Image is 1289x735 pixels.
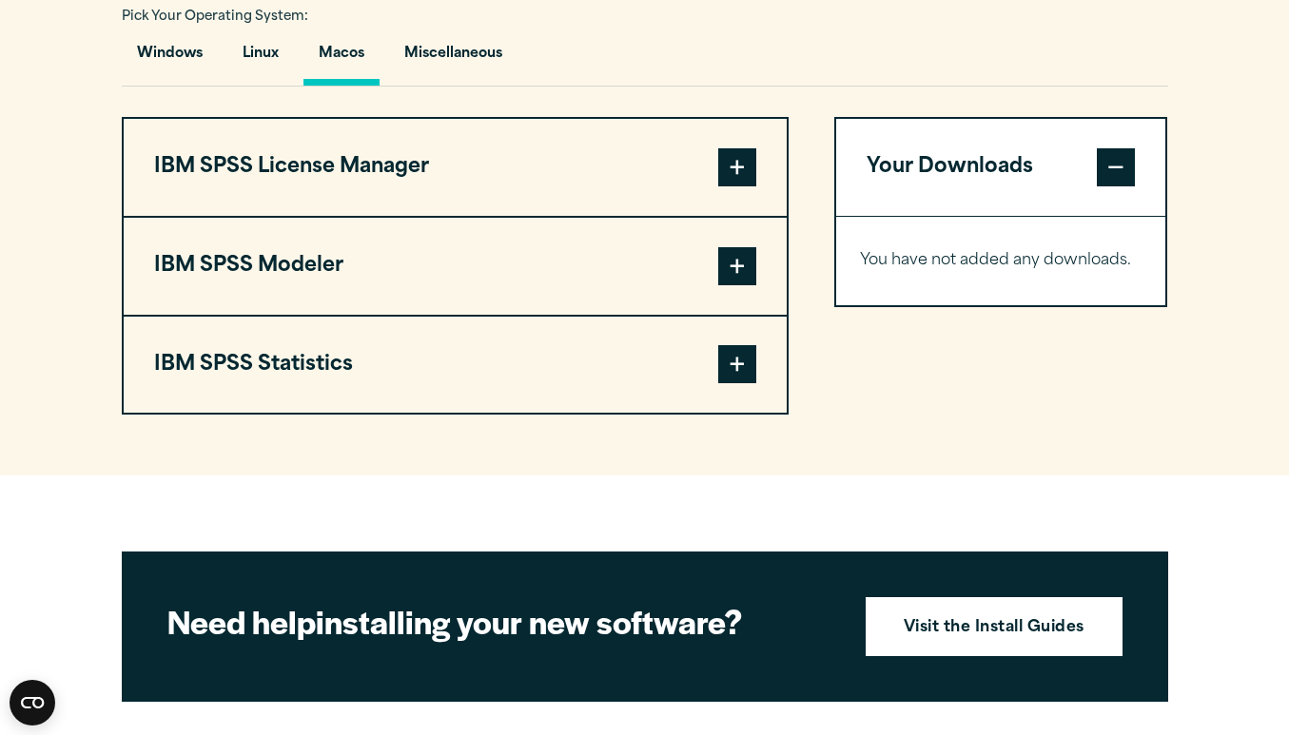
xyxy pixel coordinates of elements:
button: Macos [303,31,380,86]
span: Pick Your Operating System: [122,10,308,23]
h2: installing your new software? [167,600,833,643]
button: Open CMP widget [10,680,55,725]
button: Windows [122,31,218,86]
strong: Visit the Install Guides [904,616,1084,641]
div: Your Downloads [836,216,1166,305]
a: Visit the Install Guides [866,597,1123,656]
p: You have not added any downloads. [860,247,1143,275]
button: IBM SPSS Statistics [124,317,787,414]
button: IBM SPSS Modeler [124,218,787,315]
button: Miscellaneous [389,31,518,86]
button: Linux [227,31,294,86]
strong: Need help [167,598,316,644]
button: IBM SPSS License Manager [124,119,787,216]
button: Your Downloads [836,119,1166,216]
